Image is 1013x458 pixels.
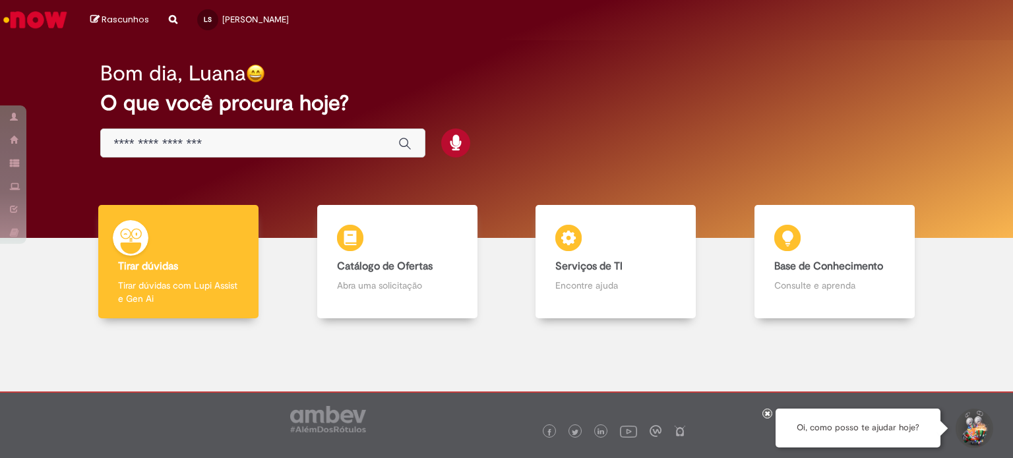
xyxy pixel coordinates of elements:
[1,7,69,33] img: ServiceNow
[102,13,149,26] span: Rascunhos
[118,279,239,305] p: Tirar dúvidas com Lupi Assist e Gen Ai
[774,260,883,273] b: Base de Conhecimento
[546,429,553,436] img: logo_footer_facebook.png
[555,279,676,292] p: Encontre ajuda
[69,205,288,319] a: Tirar dúvidas Tirar dúvidas com Lupi Assist e Gen Ai
[650,425,661,437] img: logo_footer_workplace.png
[337,279,458,292] p: Abra uma solicitação
[776,409,940,447] div: Oi, como posso te ajudar hoje?
[246,64,265,83] img: happy-face.png
[337,260,433,273] b: Catálogo de Ofertas
[90,14,149,26] a: Rascunhos
[572,429,578,436] img: logo_footer_twitter.png
[598,428,604,436] img: logo_footer_linkedin.png
[555,260,623,273] b: Serviços de TI
[100,62,246,85] h2: Bom dia, Luana
[725,205,944,319] a: Base de Conhecimento Consulte e aprenda
[290,406,366,432] img: logo_footer_ambev_rotulo_gray.png
[774,279,895,292] p: Consulte e aprenda
[222,14,289,25] span: [PERSON_NAME]
[204,15,212,24] span: LS
[674,425,686,437] img: logo_footer_naosei.png
[506,205,725,319] a: Serviços de TI Encontre ajuda
[620,422,637,440] img: logo_footer_youtube.png
[118,260,178,273] b: Tirar dúvidas
[288,205,507,319] a: Catálogo de Ofertas Abra uma solicitação
[100,92,913,115] h2: O que você procura hoje?
[954,409,993,448] button: Iniciar Conversa de Suporte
